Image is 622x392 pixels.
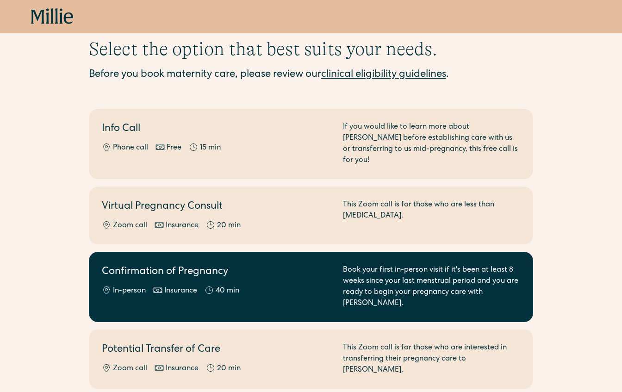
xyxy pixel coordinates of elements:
div: 20 min [217,363,241,374]
div: Zoom call [113,220,147,231]
h2: Info Call [102,122,332,137]
div: This Zoom call is for those who are less than [MEDICAL_DATA]. [343,199,520,231]
div: Phone call [113,143,148,154]
a: Virtual Pregnancy ConsultZoom callInsurance20 minThis Zoom call is for those who are less than [M... [89,187,533,244]
h2: Potential Transfer of Care [102,342,332,358]
h2: Virtual Pregnancy Consult [102,199,332,215]
div: Zoom call [113,363,147,374]
a: Potential Transfer of CareZoom callInsurance20 minThis Zoom call is for those who are interested ... [89,330,533,389]
a: Confirmation of PregnancyIn-personInsurance40 minBook your first in-person visit if it's been at ... [89,252,533,322]
div: Insurance [166,220,199,231]
h1: Select the option that best suits your needs. [89,38,533,60]
div: This Zoom call is for those who are interested in transferring their pregnancy care to [PERSON_NA... [343,342,520,376]
div: 20 min [217,220,241,231]
div: Book your first in-person visit if it's been at least 8 weeks since your last menstrual period an... [343,265,520,309]
a: Info CallPhone callFree15 minIf you would like to learn more about [PERSON_NAME] before establish... [89,109,533,179]
div: If you would like to learn more about [PERSON_NAME] before establishing care with us or transferr... [343,122,520,166]
div: Insurance [166,363,199,374]
div: 15 min [200,143,221,154]
h2: Confirmation of Pregnancy [102,265,332,280]
div: 40 min [216,286,239,297]
div: Free [167,143,181,154]
div: Insurance [164,286,197,297]
div: Before you book maternity care, please review our . [89,68,533,83]
div: In-person [113,286,146,297]
a: clinical eligibility guidelines [321,70,446,80]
